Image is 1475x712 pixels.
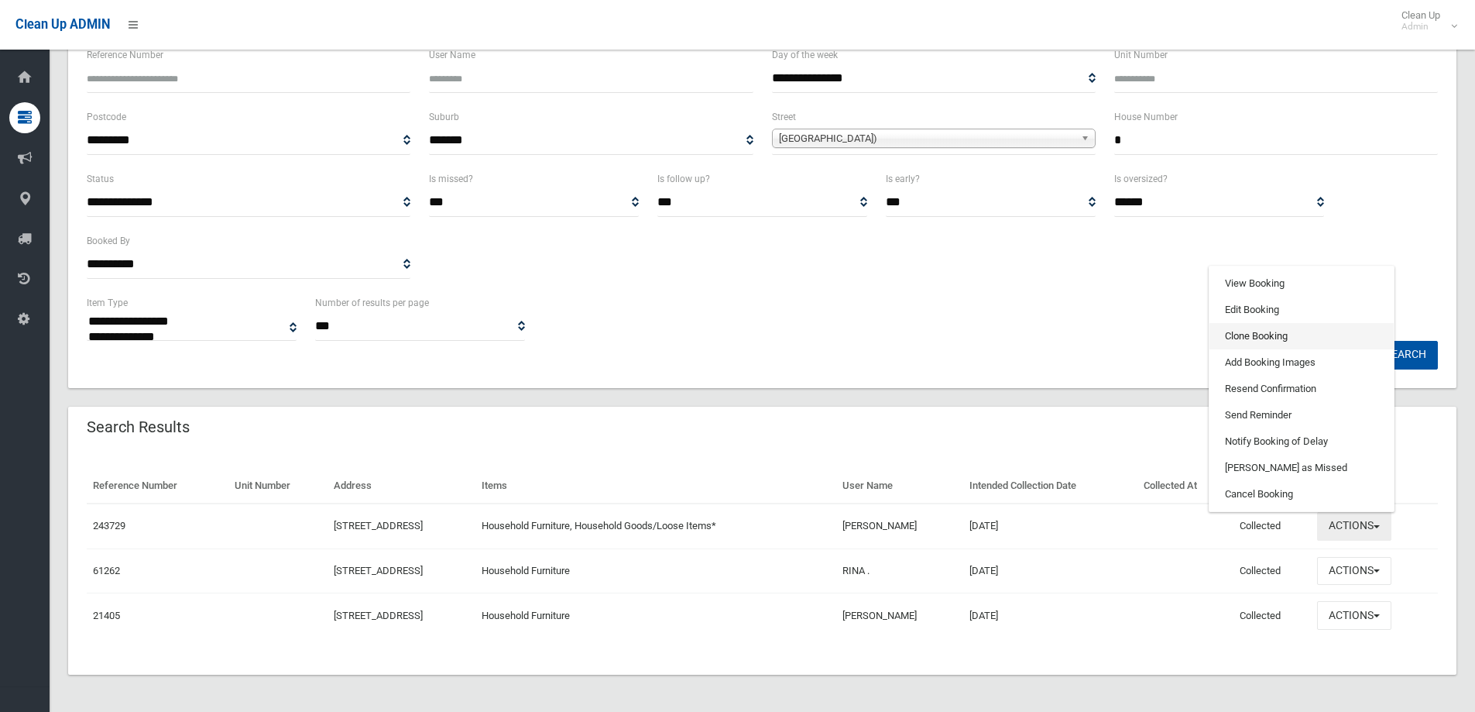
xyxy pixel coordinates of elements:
label: House Number [1114,108,1178,126]
td: Collected [1233,549,1312,593]
td: Collected [1233,504,1312,549]
td: Collected [1233,593,1312,638]
small: Admin [1401,21,1440,33]
button: Actions [1317,557,1391,586]
td: Household Furniture [475,549,836,593]
label: Number of results per page [315,294,429,311]
th: Address [328,469,475,504]
th: Items [475,469,836,504]
td: [PERSON_NAME] [836,593,963,638]
a: 243729 [93,520,125,531]
label: Suburb [429,108,459,126]
label: Unit Number [1114,46,1168,64]
a: Add Booking Images [1209,349,1394,376]
label: Is early? [886,170,920,187]
label: Status [87,170,114,187]
td: [DATE] [963,549,1137,593]
th: Collected At [1137,469,1233,504]
label: Is follow up? [657,170,710,187]
button: Actions [1317,512,1391,541]
a: 21405 [93,610,120,621]
td: Household Furniture [475,593,836,638]
td: RINA . [836,549,963,593]
label: Is missed? [429,170,473,187]
a: [STREET_ADDRESS] [334,520,423,531]
label: Postcode [87,108,126,126]
label: Item Type [87,294,128,311]
span: Clean Up ADMIN [15,17,110,32]
button: Actions [1317,601,1391,630]
a: Cancel Booking [1209,481,1394,507]
td: [DATE] [963,504,1137,549]
a: Edit Booking [1209,297,1394,323]
a: 61262 [93,565,120,576]
a: Notify Booking of Delay [1209,428,1394,455]
label: User Name [429,46,475,64]
th: Reference Number [87,469,228,504]
a: View Booking [1209,270,1394,297]
label: Booked By [87,232,130,249]
td: [DATE] [963,593,1137,638]
header: Search Results [68,412,208,442]
button: Search [1374,341,1438,370]
a: [STREET_ADDRESS] [334,610,423,621]
a: [PERSON_NAME] as Missed [1209,455,1394,481]
th: Unit Number [228,469,328,504]
label: Is oversized? [1114,170,1168,187]
a: Resend Confirmation [1209,376,1394,402]
a: [STREET_ADDRESS] [334,565,423,576]
th: User Name [836,469,963,504]
a: Clone Booking [1209,323,1394,349]
td: Household Furniture, Household Goods/Loose Items* [475,504,836,549]
span: [GEOGRAPHIC_DATA]) [779,129,1075,148]
label: Street [772,108,796,126]
label: Reference Number [87,46,163,64]
th: Intended Collection Date [963,469,1137,504]
td: [PERSON_NAME] [836,504,963,549]
span: Clean Up [1394,9,1456,33]
label: Day of the week [772,46,838,64]
a: Send Reminder [1209,402,1394,428]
